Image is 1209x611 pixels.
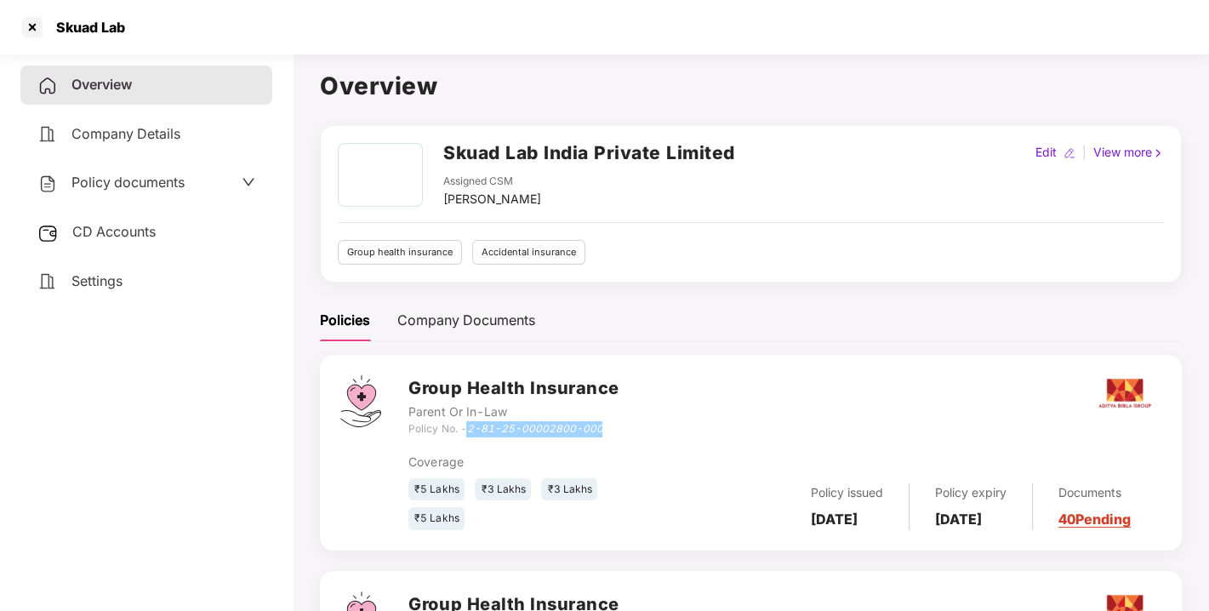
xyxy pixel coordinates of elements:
h3: Group Health Insurance [408,375,619,402]
span: Overview [71,76,132,93]
span: CD Accounts [72,223,156,240]
div: Policies [320,310,370,331]
a: 40 Pending [1058,511,1131,528]
div: Company Documents [397,310,535,331]
div: Accidental insurance [472,240,585,265]
img: rightIcon [1152,147,1164,159]
span: Company Details [71,125,180,142]
div: Policy No. - [408,421,619,437]
div: Skuad Lab [46,19,125,36]
div: Group health insurance [338,240,462,265]
img: aditya.png [1095,363,1155,423]
div: Documents [1058,483,1131,502]
div: ₹3 Lakhs [541,478,597,501]
h1: Overview [320,67,1182,105]
img: svg+xml;base64,PHN2ZyB4bWxucz0iaHR0cDovL3d3dy53My5vcmcvMjAwMC9zdmciIHdpZHRoPSIyNCIgaGVpZ2h0PSIyNC... [37,174,58,194]
span: Settings [71,272,123,289]
div: ₹5 Lakhs [408,478,465,501]
img: svg+xml;base64,PHN2ZyB3aWR0aD0iMjUiIGhlaWdodD0iMjQiIHZpZXdCb3g9IjAgMCAyNSAyNCIgZmlsbD0ibm9uZSIgeG... [37,223,59,243]
div: Policy issued [811,483,883,502]
div: View more [1090,143,1167,162]
div: | [1079,143,1090,162]
div: [PERSON_NAME] [443,190,541,208]
img: svg+xml;base64,PHN2ZyB4bWxucz0iaHR0cDovL3d3dy53My5vcmcvMjAwMC9zdmciIHdpZHRoPSIyNCIgaGVpZ2h0PSIyNC... [37,124,58,145]
img: editIcon [1064,147,1075,159]
b: [DATE] [935,511,982,528]
i: 2-81-25-00002800-000 [466,422,602,435]
div: Edit [1032,143,1060,162]
h2: Skuad Lab India Private Limited [443,139,735,167]
div: Assigned CSM [443,174,541,190]
div: ₹5 Lakhs [408,507,465,530]
img: svg+xml;base64,PHN2ZyB4bWxucz0iaHR0cDovL3d3dy53My5vcmcvMjAwMC9zdmciIHdpZHRoPSIyNCIgaGVpZ2h0PSIyNC... [37,271,58,292]
img: svg+xml;base64,PHN2ZyB4bWxucz0iaHR0cDovL3d3dy53My5vcmcvMjAwMC9zdmciIHdpZHRoPSI0Ny43MTQiIGhlaWdodD... [340,375,381,427]
div: Coverage [408,453,659,471]
b: [DATE] [811,511,858,528]
img: svg+xml;base64,PHN2ZyB4bWxucz0iaHR0cDovL3d3dy53My5vcmcvMjAwMC9zdmciIHdpZHRoPSIyNCIgaGVpZ2h0PSIyNC... [37,76,58,96]
div: Policy expiry [935,483,1007,502]
div: Parent Or In-Law [408,403,619,421]
span: down [242,175,255,189]
div: ₹3 Lakhs [475,478,531,501]
span: Policy documents [71,174,185,191]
